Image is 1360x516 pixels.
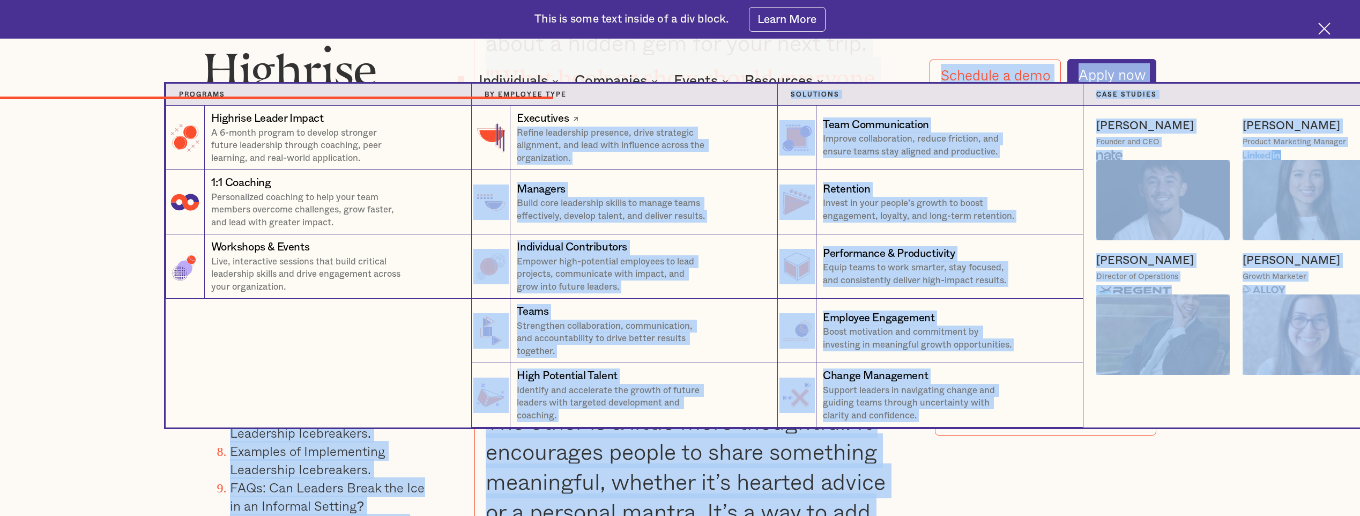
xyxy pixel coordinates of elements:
[211,255,404,293] p: Live, interactive sessions that build critical leadership skills and drive engagement across your...
[471,234,777,299] a: Individual ContributorsEmpower high-potential employees to lead projects, communicate with impact...
[1243,253,1340,268] a: [PERSON_NAME]
[1067,59,1156,90] a: Apply now
[479,75,548,87] div: Individuals
[823,384,1016,422] p: Support leaders in navigating change and guiding teams through uncertainty with clarity and confi...
[166,106,472,170] a: Highrise Leader ImpactA 6-month program to develop stronger future leadership through coaching, p...
[777,299,1083,363] a: Employee EngagementBoost motivation and commitment by investing in meaningful growth opportunities.
[479,75,562,87] div: Individuals
[791,91,839,98] strong: Solutions
[823,132,1016,158] p: Improve collaboration, reduce friction, and ensure teams stay aligned and productive.
[517,368,617,384] div: High Potential Talent
[1096,271,1178,282] div: Director of Operations
[471,170,777,234] a: ManagersBuild core leadership skills to manage teams effectively, develop talent, and deliver res...
[1243,119,1340,134] a: [PERSON_NAME]
[211,111,324,127] div: Highrise Leader Impact
[517,111,569,127] div: Executives
[1318,23,1331,35] img: Cross icon
[1096,253,1194,268] a: [PERSON_NAME]
[823,182,870,197] div: Retention
[745,75,827,87] div: Resources
[777,106,1083,170] a: Team CommunicationImprove collaboration, reduce friction, and ensure teams stay aligned and produ...
[1096,91,1157,98] strong: Case Studies
[930,60,1061,91] a: Schedule a demo
[211,240,310,255] div: Workshops & Events
[1096,137,1160,147] div: Founder and CEO
[204,45,376,97] img: Highrise logo
[823,246,955,262] div: Performance & Productivity
[517,320,710,358] p: Strengthen collaboration, communication, and accountability to drive better results together.
[517,384,710,422] p: Identify and accelerate the growth of future leaders with targeted development and coaching.
[517,240,627,255] div: Individual Contributors
[517,255,710,293] p: Empower high-potential employees to lead projects, communicate with impact, and grow into future ...
[1096,119,1194,134] a: [PERSON_NAME]
[1243,137,1346,147] div: Product Marketing Manager
[211,127,404,165] p: A 6-month program to develop stronger future leadership through coaching, peer learning, and real...
[575,75,647,87] div: Companies
[823,311,934,326] div: Employee Engagement
[575,75,661,87] div: Companies
[230,441,385,479] a: Examples of Implementing Leadership Icebreakers.
[823,117,929,133] div: Team Communication
[674,75,732,87] div: Events
[1243,271,1306,282] div: Growth Marketer
[211,191,404,229] p: Personalized coaching to help your team members overcome challenges, grow faster, and lead with g...
[823,368,928,384] div: Change Management
[823,197,1016,222] p: Invest in your people’s growth to boost engagement, loyalty, and long-term retention.
[777,363,1083,427] a: Change ManagementSupport leaders in navigating change and guiding teams through uncertainty with ...
[166,234,472,299] a: Workshops & EventsLive, interactive sessions that build critical leadership skills and drive enga...
[517,304,548,320] div: Teams
[471,363,777,427] a: High Potential TalentIdentify and accelerate the growth of future leaders with targeted developme...
[823,326,1016,351] p: Boost motivation and commitment by investing in meaningful growth opportunities.
[777,234,1083,299] a: Performance & ProductivityEquip teams to work smarter, stay focused, and consistently deliver hig...
[471,299,777,363] a: TeamsStrengthen collaboration, communication, and accountability to drive better results together.
[517,197,710,222] p: Build core leadership skills to manage teams effectively, develop talent, and deliver results.
[471,106,777,170] a: ExecutivesRefine leadership presence, drive strategic alignment, and lead with influence across t...
[745,75,813,87] div: Resources
[517,127,710,165] p: Refine leadership presence, drive strategic alignment, and lead with influence across the organiz...
[823,261,1016,286] p: Equip teams to work smarter, stay focused, and consistently deliver high-impact results.
[674,75,718,87] div: Events
[485,91,567,98] strong: By Employee Type
[749,7,826,31] a: Learn More
[230,477,425,515] a: FAQs: Can Leaders Break the Ice in an Informal Setting?
[211,175,271,191] div: 1:1 Coaching
[534,12,729,27] div: This is some text inside of a div block.
[777,170,1083,234] a: RetentionInvest in your people’s growth to boost engagement, loyalty, and long-term retention.
[166,170,472,234] a: 1:1 CoachingPersonalized coaching to help your team members overcome challenges, grow faster, and...
[517,182,566,197] div: Managers
[179,91,225,98] strong: Programs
